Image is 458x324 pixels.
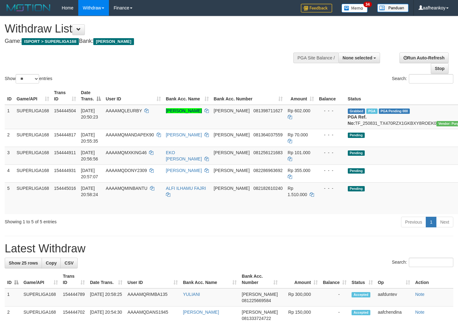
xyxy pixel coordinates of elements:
[348,114,367,126] b: PGA Ref. No:
[375,288,413,306] td: aafduntev
[5,23,299,35] h1: Withdraw List
[363,2,372,7] span: 34
[5,216,186,225] div: Showing 1 to 5 of 5 entries
[5,129,14,147] td: 2
[253,168,282,173] span: Copy 082286963692 to clipboard
[60,258,78,268] a: CSV
[288,186,307,197] span: Rp 1.510.000
[180,271,239,288] th: Bank Acc. Name: activate to sort column ascending
[348,109,365,114] span: Grabbed
[14,147,52,165] td: SUPERLIGA168
[375,271,413,288] th: Op: activate to sort column ascending
[319,108,343,114] div: - - -
[5,38,299,44] h4: Game: Bank:
[431,63,449,74] a: Stop
[81,108,98,119] span: [DATE] 20:50:23
[415,292,425,297] a: Note
[163,87,211,105] th: Bank Acc. Name: activate to sort column ascending
[5,288,21,306] td: 1
[5,165,14,182] td: 4
[285,87,316,105] th: Amount: activate to sort column ascending
[5,105,14,129] td: 1
[288,132,308,137] span: Rp 70.000
[125,288,180,306] td: AAAAMQRIMBA135
[9,261,38,266] span: Show 25 rows
[348,150,365,156] span: Pending
[352,310,370,315] span: Accepted
[14,105,52,129] td: SUPERLIGA168
[366,109,377,114] span: Marked by aafounsreynich
[401,217,426,227] a: Previous
[426,217,436,227] a: 1
[242,298,271,303] span: Copy 081225669584 to clipboard
[81,186,98,197] span: [DATE] 20:58:24
[288,108,310,113] span: Rp 602.000
[54,186,76,191] span: 154445016
[319,185,343,191] div: - - -
[183,292,200,297] a: YULIANI
[93,38,134,45] span: [PERSON_NAME]
[106,168,147,173] span: AAAAMQDONY2309
[106,132,154,137] span: AAAAMQMANDAPEK90
[338,53,380,63] button: None selected
[166,168,202,173] a: [PERSON_NAME]
[415,310,425,315] a: Note
[5,242,453,255] h1: Latest Withdraw
[54,168,76,173] span: 154444931
[242,292,278,297] span: [PERSON_NAME]
[16,74,39,84] select: Showentries
[253,186,282,191] span: Copy 082182610240 to clipboard
[280,271,320,288] th: Amount: activate to sort column ascending
[81,168,98,179] span: [DATE] 20:57:07
[409,74,453,84] input: Search:
[21,271,60,288] th: Game/API: activate to sort column ascending
[288,150,310,155] span: Rp 101.000
[214,108,250,113] span: [PERSON_NAME]
[14,182,52,214] td: SUPERLIGA168
[14,129,52,147] td: SUPERLIGA168
[5,271,21,288] th: ID: activate to sort column descending
[242,310,278,315] span: [PERSON_NAME]
[319,149,343,156] div: - - -
[166,186,206,191] a: ALFI ILHAMU FAJRI
[103,87,163,105] th: User ID: activate to sort column ascending
[5,3,52,13] img: MOTION_logo.png
[214,168,250,173] span: [PERSON_NAME]
[348,133,365,138] span: Pending
[301,4,332,13] img: Feedback.jpg
[54,132,76,137] span: 154444817
[349,271,375,288] th: Status: activate to sort column ascending
[5,182,14,214] td: 5
[60,288,88,306] td: 154444789
[166,150,202,161] a: EKO [PERSON_NAME]
[320,288,349,306] td: -
[288,168,310,173] span: Rp 355.000
[87,288,125,306] td: [DATE] 20:58:25
[280,288,320,306] td: Rp 300,000
[319,167,343,174] div: - - -
[253,150,282,155] span: Copy 081256121683 to clipboard
[52,87,79,105] th: Trans ID: activate to sort column ascending
[14,165,52,182] td: SUPERLIGA168
[320,271,349,288] th: Balance: activate to sort column ascending
[166,132,202,137] a: [PERSON_NAME]
[125,271,180,288] th: User ID: activate to sort column ascending
[106,108,142,113] span: AAAAMQLEURBY
[239,271,280,288] th: Bank Acc. Number: activate to sort column ascending
[81,150,98,161] span: [DATE] 20:56:56
[5,258,42,268] a: Show 25 rows
[54,108,76,113] span: 154444504
[22,38,79,45] span: ISPORT > SUPERLIGA168
[5,74,52,84] label: Show entries
[348,168,365,174] span: Pending
[379,109,410,114] span: PGA Pending
[42,258,61,268] a: Copy
[342,4,368,13] img: Button%20Memo.svg
[409,258,453,267] input: Search:
[316,87,345,105] th: Balance
[392,74,453,84] label: Search:
[81,132,98,144] span: [DATE] 20:55:35
[166,108,202,113] a: [PERSON_NAME]
[211,87,285,105] th: Bank Acc. Number: activate to sort column ascending
[253,132,282,137] span: Copy 081364037559 to clipboard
